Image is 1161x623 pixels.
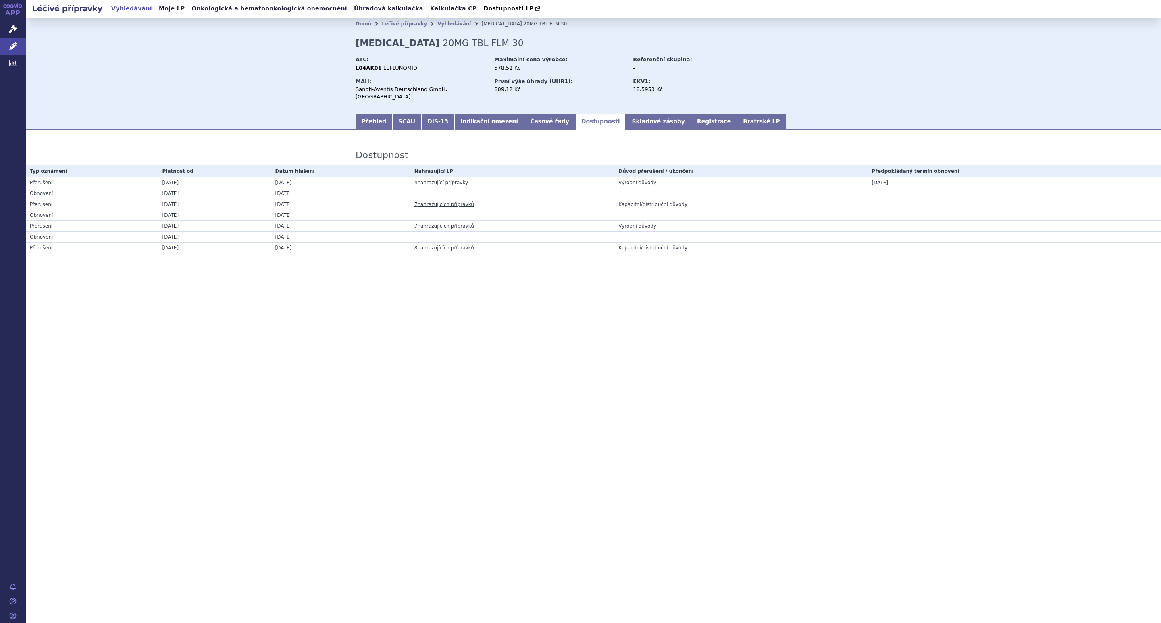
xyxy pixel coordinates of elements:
td: [DATE] [158,210,271,220]
th: Datum hlášení [271,165,410,177]
strong: ATC: [356,56,369,62]
td: [DATE] [271,242,410,253]
span: Dostupnosti LP [483,5,534,12]
strong: První výše úhrady (UHR1): [494,78,572,84]
span: 7 [414,201,418,207]
td: [DATE] [271,231,410,242]
td: [DATE] [158,231,271,242]
td: [DATE] [271,199,410,210]
strong: L04AK01 [356,65,382,71]
a: Indikační omezení [454,114,524,130]
a: DIS-13 [421,114,454,130]
td: [DATE] [158,220,271,231]
a: Přehled [356,114,392,130]
h2: Léčivé přípravky [26,3,109,14]
strong: [MEDICAL_DATA] [356,38,439,48]
span: 4 [414,180,418,185]
td: [DATE] [158,199,271,210]
td: Obnovení [26,210,158,220]
a: Vyhledávání [437,21,471,27]
strong: MAH: [356,78,371,84]
td: [DATE] [271,220,410,231]
h3: Dostupnost [356,150,408,160]
a: Časové řady [524,114,575,130]
a: Kalkulačka CP [428,3,479,14]
a: 7nahrazujících přípravků [414,223,474,229]
strong: EKV1: [633,78,650,84]
th: Typ oznámení [26,165,158,177]
td: [DATE] [158,177,271,188]
th: Platnost od [158,165,271,177]
td: [DATE] [271,210,410,220]
a: 8nahrazujících přípravků [414,245,474,251]
a: 4nahrazující přípravky [414,180,468,185]
td: Obnovení [26,188,158,199]
td: [DATE] [271,177,410,188]
a: 7nahrazujících přípravků [414,201,474,207]
a: Domů [356,21,371,27]
td: [DATE] [158,242,271,253]
th: Nahrazující LP [410,165,615,177]
a: Skladové zásoby [626,114,691,130]
div: 18,5953 Kč [633,86,724,93]
a: Moje LP [156,3,187,14]
a: Bratrské LP [737,114,786,130]
span: [MEDICAL_DATA] [481,21,522,27]
td: [DATE] [868,177,1161,188]
td: Kapacitní/distribuční důvody [614,199,868,210]
td: Výrobní důvody [614,177,868,188]
td: Kapacitní/distribuční důvody [614,242,868,253]
span: LEFLUNOMID [383,65,417,71]
td: [DATE] [158,188,271,199]
a: Onkologická a hematoonkologická onemocnění [189,3,350,14]
strong: Referenční skupina: [633,56,692,62]
a: SCAU [392,114,421,130]
td: Přerušení [26,242,158,253]
th: Důvod přerušení / ukončení [614,165,868,177]
span: 7 [414,223,418,229]
td: Výrobní důvody [614,220,868,231]
div: Sanofi-Aventis Deutschland GmbH, [GEOGRAPHIC_DATA] [356,86,487,100]
a: Vyhledávání [109,3,154,14]
strong: Maximální cena výrobce: [494,56,568,62]
div: 809,12 Kč [494,86,625,93]
td: Přerušení [26,199,158,210]
div: 578,52 Kč [494,64,625,72]
td: [DATE] [271,188,410,199]
div: - [633,64,724,72]
td: Přerušení [26,220,158,231]
a: Úhradová kalkulačka [352,3,426,14]
a: Dostupnosti [575,114,626,130]
span: 8 [414,245,418,251]
td: Obnovení [26,231,158,242]
span: 20MG TBL FLM 30 [443,38,524,48]
a: Léčivé přípravky [382,21,427,27]
th: Předpokládaný termín obnovení [868,165,1161,177]
td: Přerušení [26,177,158,188]
a: Registrace [691,114,737,130]
a: Dostupnosti LP [481,3,544,15]
span: 20MG TBL FLM 30 [524,21,567,27]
